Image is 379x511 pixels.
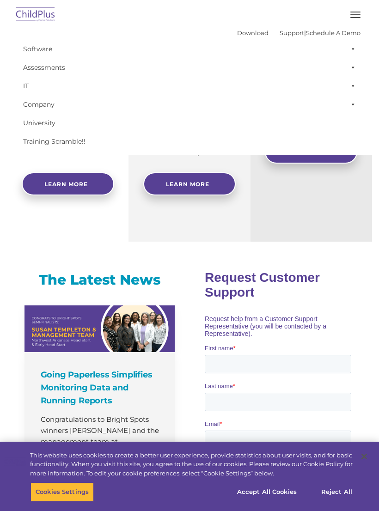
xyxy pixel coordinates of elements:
a: IT [18,77,361,95]
div: This website uses cookies to create a better user experience, provide statistics about user visit... [30,451,353,478]
a: Training Scramble!! [18,132,361,151]
a: Download [237,29,269,36]
a: Company [18,95,361,114]
button: Accept All Cookies [232,482,302,502]
a: Support [280,29,304,36]
a: Learn More [143,172,236,195]
a: Learn more [22,172,114,195]
a: Software [18,40,361,58]
h4: Going Paperless Simplifies Monitoring Data and Running Reports [41,368,161,407]
img: ChildPlus by Procare Solutions [14,4,57,26]
span: Learn more [44,181,88,188]
p: Congratulations to Bright Spots winners [PERSON_NAME] and the management team at [GEOGRAPHIC_DATA... [41,414,161,492]
a: University [18,114,361,132]
button: Reject All [308,482,366,502]
button: Close [354,446,374,467]
h3: The Latest News [24,271,175,289]
button: Cookies Settings [31,482,94,502]
font: | [237,29,361,36]
a: Schedule A Demo [306,29,361,36]
span: Learn More [166,181,209,188]
a: Assessments [18,58,361,77]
